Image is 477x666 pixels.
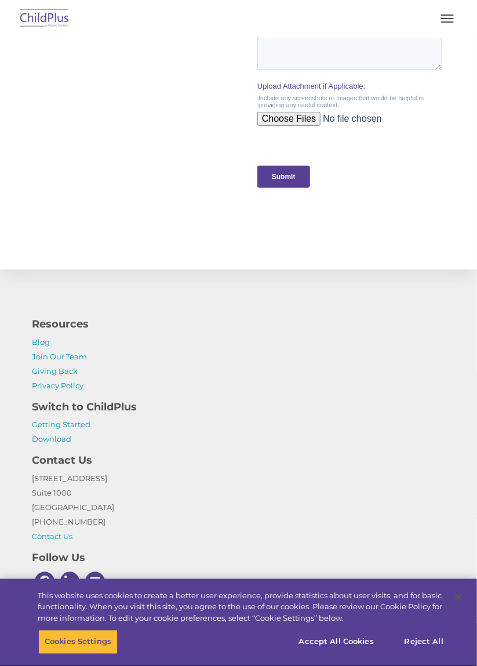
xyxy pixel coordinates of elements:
a: Join Our Team [32,352,87,361]
button: Accept All Cookies [293,630,380,654]
p: [STREET_ADDRESS] Suite 1000 [GEOGRAPHIC_DATA] [PHONE_NUMBER] [32,472,445,544]
div: This website uses cookies to create a better user experience, provide statistics about user visit... [38,591,444,625]
h4: Follow Us [32,550,445,566]
a: Blog [32,337,50,347]
a: Download [32,435,71,444]
a: Giving Back [32,366,78,376]
a: Linkedin [57,569,83,595]
h4: Resources [32,316,445,332]
a: Youtube [82,569,108,595]
button: Close [446,585,471,610]
h4: Contact Us [32,453,445,469]
img: ChildPlus by Procare Solutions [17,5,72,32]
button: Cookies Settings [38,630,118,654]
h4: Switch to ChildPlus [32,399,445,415]
button: Reject All [388,630,460,654]
a: Facebook [32,569,57,595]
a: Getting Started [32,420,90,430]
a: Contact Us [32,532,72,541]
a: Privacy Policy [32,381,83,390]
